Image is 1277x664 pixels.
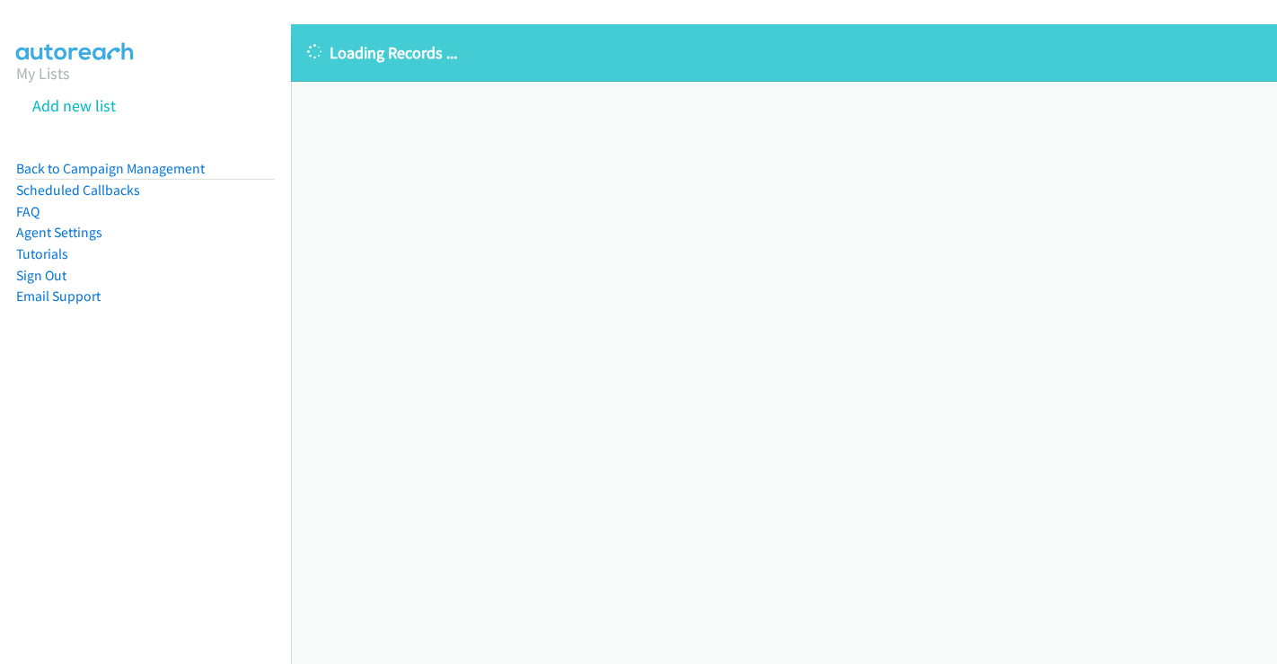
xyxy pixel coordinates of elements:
[16,181,140,199] a: Scheduled Callbacks
[32,95,116,116] a: Add new list
[16,63,70,84] a: My Lists
[16,203,40,220] a: FAQ
[16,224,102,241] a: Agent Settings
[16,160,205,177] a: Back to Campaign Management
[16,267,66,284] a: Sign Out
[16,245,68,262] a: Tutorials
[16,288,101,305] a: Email Support
[307,40,1261,65] p: Loading Records ...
